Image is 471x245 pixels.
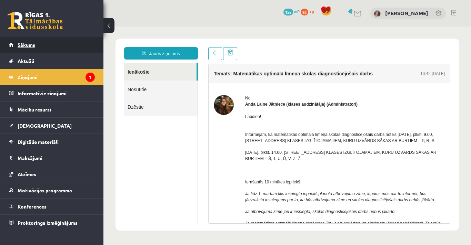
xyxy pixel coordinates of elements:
[18,85,95,101] legend: Informatīvie ziņojumi
[9,102,95,117] a: Mācību resursi
[9,150,95,166] a: Maksājumi
[18,122,72,129] span: [DEMOGRAPHIC_DATA]
[18,42,35,48] span: Sākums
[18,150,95,166] legend: Maksājumi
[9,37,95,53] a: Sākums
[142,183,265,188] i: Ja atbrīvojuma zīme jau ir iesniegta, skolas diagnosticējošais darbs
[317,44,341,50] div: 16:42 [DATE]
[9,166,95,182] a: Atzīmes
[142,68,341,75] div: No:
[110,68,130,88] img: Anda Laine Jātniece (klases audzinātāja)
[9,85,95,101] a: Informatīvie ziņojumi
[9,69,95,85] a: Ziņojumi1
[18,187,72,193] span: Motivācijas programma
[21,54,94,72] a: Nosūtītie
[142,165,323,176] i: Ja līdz 1. martam tiks iesniegta iepriekš plānotā atbrīvojuma zīme, lūgums mūs par to informēt, b...
[18,203,47,210] span: Konferences
[306,171,332,176] i: nebūs jākārto.
[301,9,317,14] a: 93 xp
[21,72,94,89] a: Dzēstie
[142,194,337,205] i: Ja matemātikas optimālā līmeņa eksāmens Tev jau ir nokārtots un eksāmenu šogad nepārkārtosi, Tev ...
[9,215,95,231] a: Proktoringa izmēģinājums
[9,134,95,150] a: Digitālie materiāli
[21,21,94,33] a: Jauns ziņojums
[21,36,93,54] a: Ienākošie
[385,10,428,17] a: [PERSON_NAME]
[294,9,300,14] span: mP
[8,12,63,29] a: Rīgas 1. Tālmācības vidusskola
[142,153,198,158] span: Ierašanās 10 minūtes iepriekš.
[9,118,95,134] a: [DEMOGRAPHIC_DATA]
[301,9,308,15] span: 93
[9,182,95,198] a: Motivācijas programma
[266,183,292,188] i: nebūs jākārto.
[18,58,34,64] span: Aktuāli
[18,69,95,85] legend: Ziņojumi
[9,53,95,69] a: Aktuāli
[18,220,78,226] span: Proktoringa izmēģinājums
[18,171,36,177] span: Atzīmes
[309,9,314,14] span: xp
[283,9,300,14] a: 155 mP
[142,75,254,80] strong: Anda Laine Jātniece (klases audzinātāja) (Administratori)
[18,106,51,113] span: Mācību resursi
[142,88,158,93] span: Labdien!
[374,10,381,17] img: Alise Veženkova
[9,199,95,214] a: Konferences
[142,124,333,135] span: [DATE], plkst. 14.00, [STREET_ADDRESS] KLASES IZGLĪTOJAMAJIEM, KURU UZVĀRDS SĀKAS AR BURTIEM – Š,...
[142,106,332,117] span: Informējam, ka matemātikas optimālā līmeņa skolas diagnosticējošais darbs notiks [DATE], plkst. 9...
[283,9,293,15] span: 155
[18,139,59,145] span: Digitālie materiāli
[86,73,95,82] i: 1
[110,44,269,50] h4: Temats: Matemātikas optimālā līmeņa skolas diagnosticējošais darbs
